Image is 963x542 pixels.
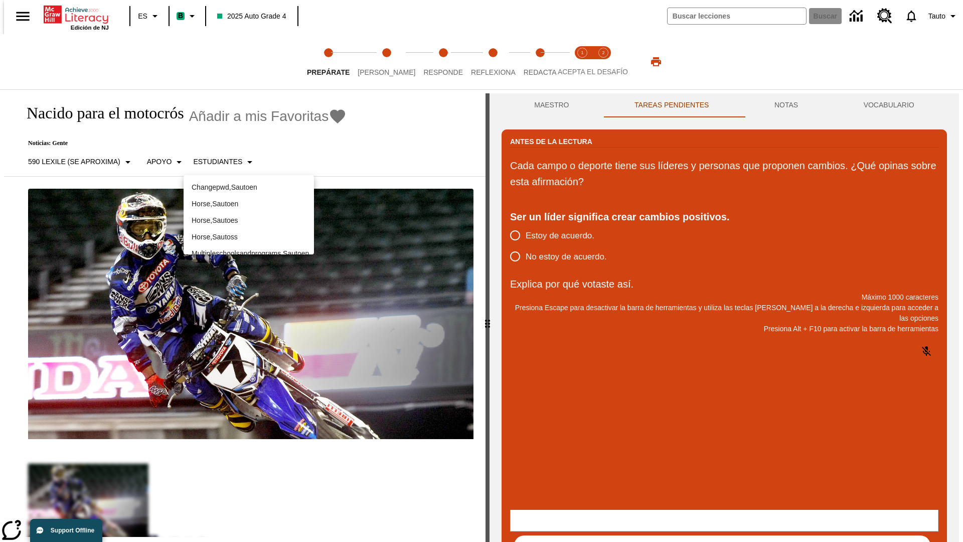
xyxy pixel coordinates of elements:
[192,248,306,259] p: Multipleschoolsandprograms , Sautoen
[192,199,306,209] p: Horse , Sautoen
[192,215,306,226] p: Horse , Sautoes
[192,232,306,242] p: Horse , Sautoss
[192,182,306,193] p: Changepwd , Sautoen
[4,8,146,17] body: Explica por qué votaste así. Máximo 1000 caracteres Presiona Alt + F10 para activar la barra de h...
